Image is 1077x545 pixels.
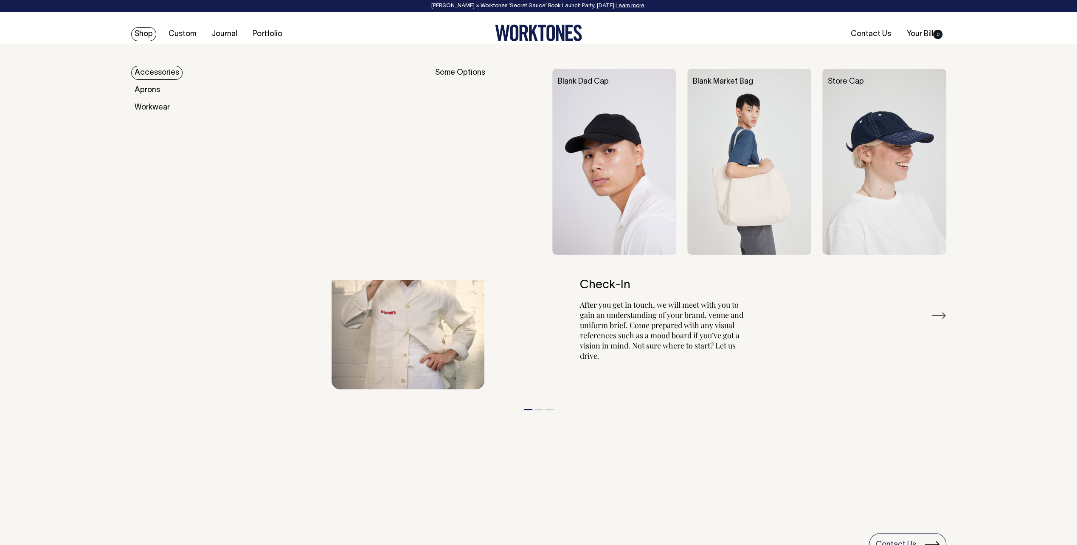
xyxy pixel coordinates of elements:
img: Process [332,220,484,389]
button: 2 of 3 [534,409,543,410]
img: Store Cap [822,69,946,255]
a: Shop [131,27,156,41]
a: Contact Us [847,27,894,41]
button: Next [931,309,946,322]
a: Blank Dad Cap [558,78,609,85]
a: Aprons [131,83,163,97]
button: 1 of 3 [524,409,532,410]
a: Blank Market Bag [693,78,753,85]
img: Blank Market Bag [687,69,811,255]
button: 3 of 3 [545,409,554,410]
a: Portfolio [250,27,286,41]
span: 0 [933,30,942,39]
p: After you get in touch, we will meet with you to gain an understanding of your brand, venue and u... [580,300,745,361]
div: Some Options [435,69,541,255]
h6: Check-In [580,279,745,292]
a: Accessories [131,66,183,80]
img: Blank Dad Cap [552,69,676,255]
a: Store Cap [828,78,864,85]
a: Workwear [131,101,173,115]
a: Your Bill0 [903,27,946,41]
a: Learn more [616,3,644,8]
div: [PERSON_NAME] × Worktones ‘Secret Sauce’ Book Launch Party, [DATE]. . [8,3,1069,9]
a: Journal [208,27,241,41]
a: Custom [165,27,200,41]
